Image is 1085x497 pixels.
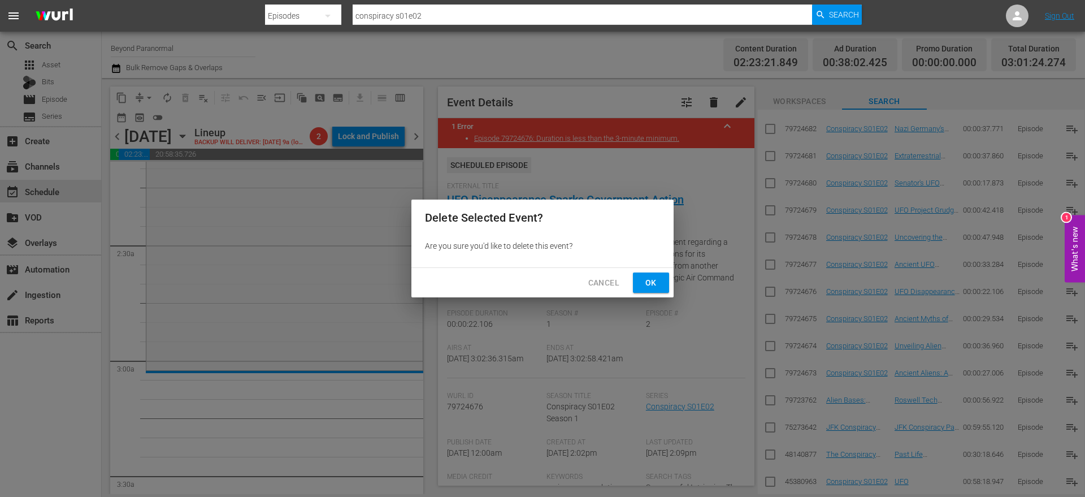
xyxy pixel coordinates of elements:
img: ans4CAIJ8jUAAAAAAAAAAAAAAAAAAAAAAAAgQb4GAAAAAAAAAAAAAAAAAAAAAAAAJMjXAAAAAAAAAAAAAAAAAAAAAAAAgAT5G... [27,3,81,29]
button: Cancel [579,273,628,293]
button: Ok [633,273,669,293]
span: Search [829,5,859,25]
div: Are you sure you'd like to delete this event? [411,236,674,256]
a: Sign Out [1045,11,1074,20]
span: Cancel [588,276,619,290]
div: 1 [1062,213,1071,222]
button: Open Feedback Widget [1065,215,1085,282]
span: Ok [642,276,660,290]
h2: Delete Selected Event? [425,209,660,227]
span: menu [7,9,20,23]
